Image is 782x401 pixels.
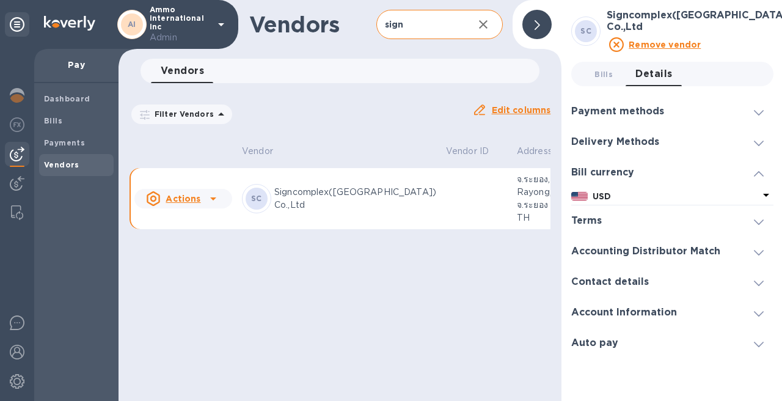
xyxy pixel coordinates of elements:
b: Vendors [44,160,79,169]
span: Vendors [161,62,204,79]
div: Unpin categories [5,12,29,37]
b: Payments [44,138,85,147]
p: Admin [150,31,211,44]
h3: Bill currency [571,167,634,178]
b: USD [593,191,611,201]
u: Remove vendor [629,40,701,50]
h3: Delivery Methods [571,136,659,148]
span: Vendor ID [446,145,505,158]
h3: Account Information [571,307,677,318]
h3: Auto pay [571,337,618,349]
p: จ.ระยอง, Rayong, จ.ระยอง 21180 TH [517,173,578,224]
h3: Terms [571,215,602,227]
p: Vendor [242,145,273,158]
h3: Accounting Distributor Match [571,246,720,257]
img: USD [571,192,588,200]
b: SC [580,26,591,35]
p: Pay [44,59,109,71]
span: Vendor [242,145,289,158]
b: SC [251,194,262,203]
p: Address [517,145,552,158]
span: Details [635,65,672,83]
p: Vendor ID [446,145,489,158]
img: Foreign exchange [10,117,24,132]
img: Logo [44,16,95,31]
p: Signcomplex([GEOGRAPHIC_DATA]) Co.,Ltd [274,186,436,212]
b: AI [128,20,136,29]
u: Actions [166,194,200,204]
b: Bills [44,116,62,125]
span: Address [517,145,568,158]
p: Filter Vendors [150,109,214,119]
span: Bills [594,68,613,81]
p: Ammo international inc [150,6,211,44]
h3: Payment methods [571,106,664,117]
u: Edit columns [492,105,551,115]
h1: Vendors [249,12,376,37]
h3: Contact details [571,276,649,288]
b: Dashboard [44,94,90,103]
